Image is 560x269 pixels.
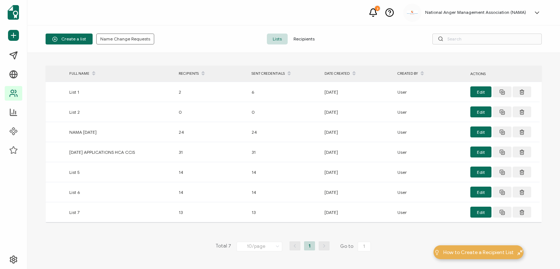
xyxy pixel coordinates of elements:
div: RECIPIENTS [175,67,248,80]
div: 0 [175,108,248,116]
div: SENT CREDENTIALS [248,67,321,80]
div: NAMA [DATE] [66,128,175,136]
div: List 7 [66,208,175,217]
div: List 2 [66,108,175,116]
div: DATE CREATED [321,67,394,80]
div: [DATE] [321,148,394,156]
div: [DATE] [321,128,394,136]
div: User [394,128,467,136]
span: Name Change Requests [100,37,150,41]
iframe: Chat Widget [524,234,560,269]
div: 2 [175,88,248,96]
button: Edit [470,207,491,218]
span: How to Create a Recipient List [443,249,514,256]
img: minimize-icon.svg [517,250,523,255]
div: 31 [248,148,321,156]
div: [DATE] [321,108,394,116]
span: Total 7 [215,241,231,252]
span: Lists [267,34,288,44]
span: Go to [340,241,372,252]
div: 13 [248,208,321,217]
button: Name Change Requests [96,34,154,44]
div: [DATE] [321,208,394,217]
button: Edit [470,86,491,97]
div: User [394,188,467,196]
div: [DATE] [321,188,394,196]
input: Search [432,34,542,44]
div: [DATE] APPLICATIONS HCA CCIS [66,148,175,156]
button: Edit [470,126,491,137]
div: FULL NAME [66,67,175,80]
div: 14 [248,168,321,176]
div: 0 [248,108,321,116]
div: ACTIONS [467,70,540,78]
div: [DATE] [321,168,394,176]
div: 14 [175,168,248,176]
div: CREATED BY [394,67,467,80]
div: User [394,108,467,116]
button: Edit [470,106,491,117]
div: User [394,208,467,217]
input: Select [237,242,282,252]
div: User [394,88,467,96]
div: 24 [175,128,248,136]
div: 2 [375,6,380,11]
div: 14 [175,188,248,196]
div: List 6 [66,188,175,196]
span: Recipients [288,34,320,44]
div: 31 [175,148,248,156]
div: 14 [248,188,321,196]
div: 13 [175,208,248,217]
span: Create a list [52,36,86,42]
div: List 5 [66,168,175,176]
div: User [394,148,467,156]
img: 3ca2817c-e862-47f7-b2ec-945eb25c4a6c.jpg [407,11,418,15]
button: Edit [470,187,491,198]
button: Create a list [46,34,93,44]
div: List 1 [66,88,175,96]
li: 1 [304,241,315,250]
img: sertifier-logomark-colored.svg [8,5,19,20]
button: Edit [470,147,491,157]
div: 6 [248,88,321,96]
div: 24 [248,128,321,136]
div: [DATE] [321,88,394,96]
h5: National Anger Management Association (NAMA) [425,10,526,15]
button: Edit [470,167,491,178]
div: User [394,168,467,176]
